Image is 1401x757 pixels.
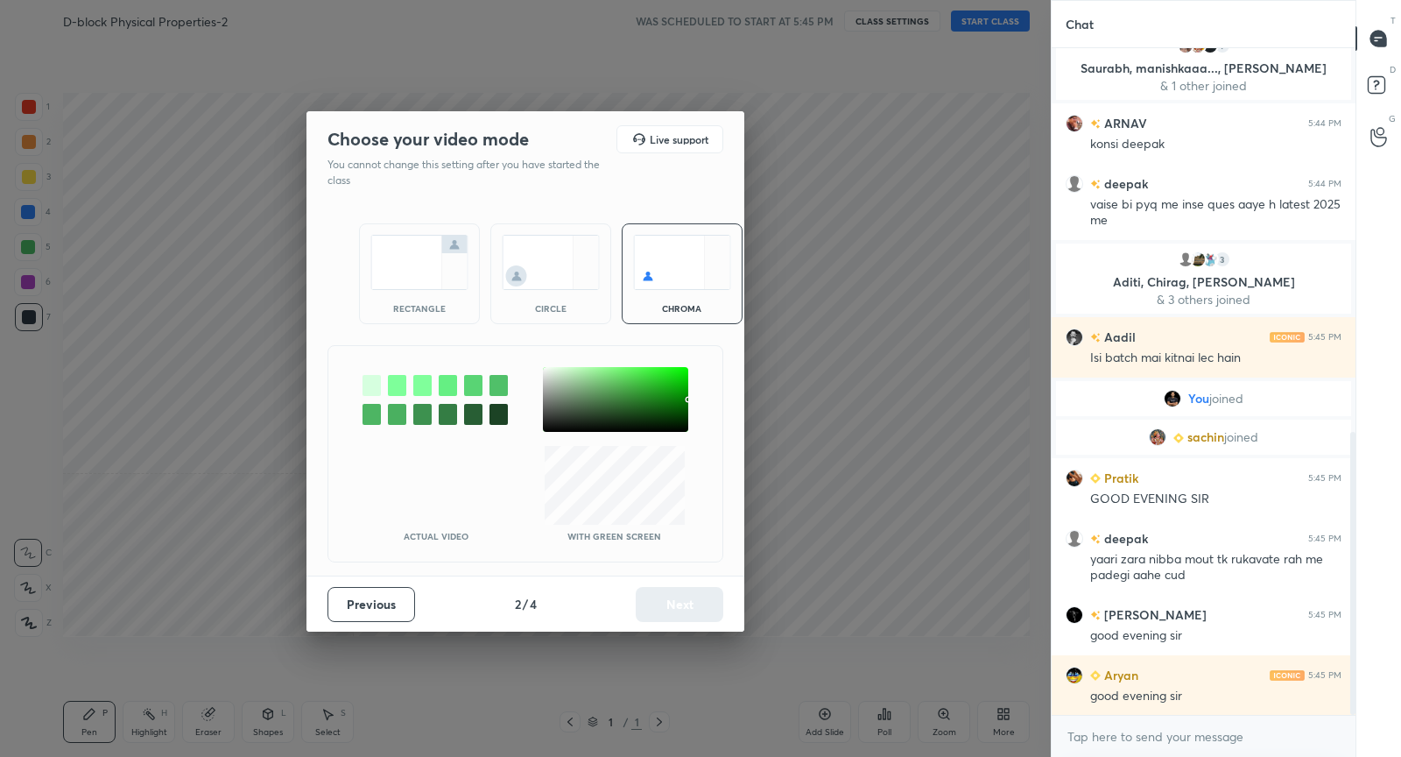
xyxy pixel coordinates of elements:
h6: deepak [1101,529,1148,548]
p: G [1389,112,1396,125]
img: a02e50d859b94ac9a1edec443ad5d595.jpg [1066,667,1083,684]
p: Saurabh, manishkaaa..., [PERSON_NAME] [1067,61,1341,75]
div: 5:45 PM [1308,332,1341,343]
p: Actual Video [404,532,468,541]
h4: 4 [530,595,537,613]
div: 5:45 PM [1308,670,1341,681]
p: D [1390,63,1396,76]
div: vaise bi pyq me inse ques aaye h latest 2025 me [1090,196,1341,230]
img: 175b51d4f7ae4d6ba267373a32b4325b.jpg [1201,251,1219,268]
img: no-rating-badge.077c3623.svg [1090,333,1101,343]
p: You cannot change this setting after you have started the class [327,157,611,188]
img: no-rating-badge.077c3623.svg [1090,611,1101,620]
div: GOOD EVENING SIR [1090,491,1341,508]
img: 382b27ace7ba4959af7e21d71f2b15f0.jpg [1066,115,1083,132]
p: T [1390,14,1396,27]
div: chroma [647,304,717,313]
div: grid [1052,48,1355,716]
img: default.png [1066,530,1083,548]
div: good evening sir [1090,688,1341,705]
img: 065af00f55dc4b54b8f9d13352ebf31a.jpg [1149,428,1166,446]
img: normalScreenIcon.ae25ed63.svg [370,235,468,290]
img: no-rating-badge.077c3623.svg [1090,534,1101,544]
div: rectangle [384,304,454,313]
div: 3 [1214,251,1231,268]
img: default.png [1066,175,1083,193]
p: & 1 other joined [1067,79,1341,93]
img: circleScreenIcon.acc0effb.svg [502,235,600,290]
p: Aditi, Chirag, [PERSON_NAME] [1067,275,1341,289]
h4: 2 [515,595,521,613]
h6: Aryan [1101,666,1138,684]
img: Learner_Badge_beginner_1_8b307cf2a0.svg [1090,670,1101,681]
h6: Aadil [1101,328,1136,346]
div: circle [516,304,586,313]
img: chromaScreenIcon.c19ab0a0.svg [633,235,731,290]
div: 5:44 PM [1308,118,1341,129]
div: 5:44 PM [1308,179,1341,189]
img: 09cf30fa7328422783919cb9d1918269.jpg [1164,390,1181,407]
h6: deepak [1101,174,1148,193]
img: 95a0e5776f104972b0c95024008485dc.jpg [1066,470,1083,487]
img: 228cd69e591e4385a769e84f98626002.jpg [1189,251,1207,268]
span: sachin [1187,430,1224,444]
img: 23034bc9796645eab1a2509fc68a2074.jpg [1066,329,1083,346]
h2: Choose your video mode [327,128,529,151]
div: 5:45 PM [1308,473,1341,484]
img: iconic-light.a09c19a4.png [1270,332,1305,343]
div: 5:45 PM [1308,534,1341,544]
p: With green screen [567,532,661,541]
p: Chat [1052,1,1108,47]
span: You [1188,392,1209,406]
p: & 3 others joined [1067,293,1341,307]
div: yaari zara nibba mout tk rukavate rah me padegi aahe cud [1090,551,1341,584]
span: joined [1224,430,1258,444]
img: Learner_Badge_beginner_1_8b307cf2a0.svg [1173,433,1184,443]
div: 5:45 PM [1308,610,1341,620]
img: Learner_Badge_beginner_1_8b307cf2a0.svg [1090,473,1101,484]
div: konsi deepak [1090,136,1341,153]
img: default.png [1177,251,1194,268]
img: iconic-light.a09c19a4.png [1270,670,1305,681]
button: Previous [327,587,415,622]
span: joined [1209,392,1243,406]
div: Isi batch mai kitnai lec hain [1090,350,1341,367]
h6: ARNAV [1101,114,1147,132]
img: no-rating-badge.077c3623.svg [1090,119,1101,129]
img: 42793083a3254be0b603956cd2af4bdf.jpg [1066,606,1083,624]
h6: Pratik [1101,469,1138,487]
h6: [PERSON_NAME] [1101,605,1207,624]
div: good evening sir [1090,627,1341,645]
h4: / [523,595,528,613]
h5: Live support [650,134,708,145]
img: no-rating-badge.077c3623.svg [1090,180,1101,189]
